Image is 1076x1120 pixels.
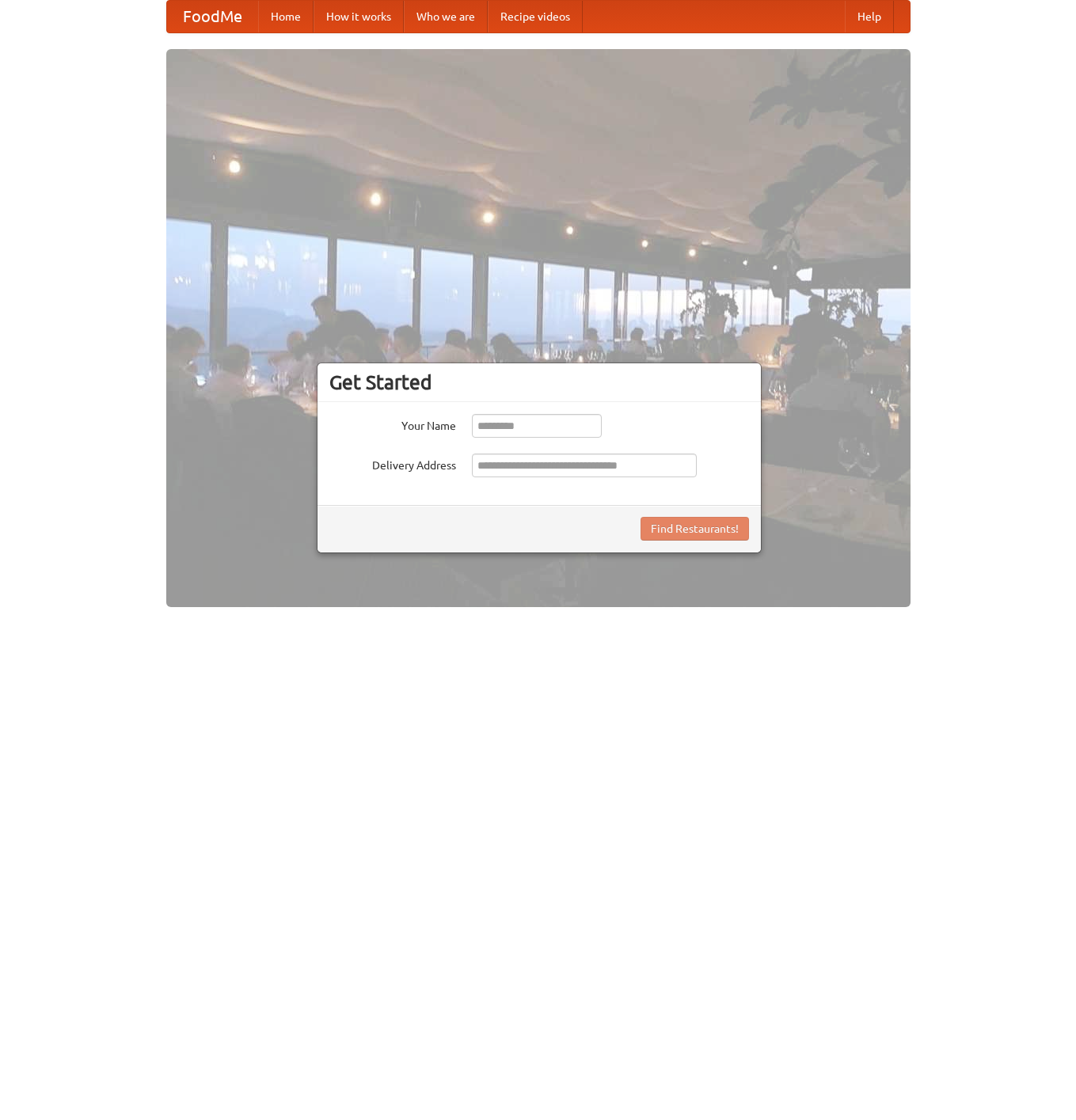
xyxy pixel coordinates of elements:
[641,517,749,541] button: Find Restaurants!
[258,1,314,32] a: Home
[488,1,583,32] a: Recipe videos
[329,370,749,394] h3: Get Started
[329,414,456,434] label: Your Name
[404,1,488,32] a: Who we are
[845,1,894,32] a: Help
[329,454,456,473] label: Delivery Address
[167,1,258,32] a: FoodMe
[314,1,404,32] a: How it works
